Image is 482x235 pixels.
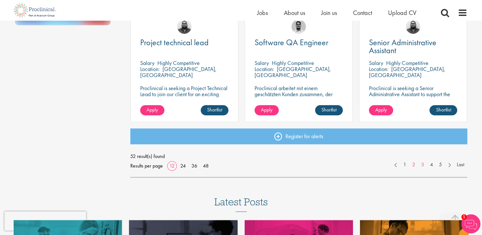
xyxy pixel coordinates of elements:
[461,214,467,220] span: 1
[255,59,269,67] span: Salary
[369,37,436,56] span: Senior Administrative Assistant
[353,9,372,17] a: Contact
[406,19,420,34] img: Ashley Bennett
[189,162,199,169] a: 36
[409,161,418,168] a: 2
[369,65,388,73] span: Location:
[140,65,217,79] p: [GEOGRAPHIC_DATA], [GEOGRAPHIC_DATA]
[201,162,211,169] a: 48
[386,59,428,67] p: Highly Competitive
[140,65,160,73] span: Location:
[167,162,177,169] a: 12
[436,161,445,168] a: 5
[255,39,343,46] a: Software QA Engineer
[315,105,343,115] a: Shortlist
[140,85,228,103] p: Proclinical is seeking a Project Technical Lead to join our client for an exciting contract role.
[255,85,343,109] p: Proclinical arbeitet mit einem geschätzten Kunden zusammen, der einen Software-QA-Ingenieur zur V...
[140,59,155,67] span: Salary
[130,128,467,144] a: Register for alerts
[375,106,387,113] span: Apply
[418,161,427,168] a: 3
[400,161,409,168] a: 1
[177,19,191,34] img: Ashley Bennett
[147,106,158,113] span: Apply
[427,161,436,168] a: 4
[4,211,86,231] iframe: reCAPTCHA
[255,65,274,73] span: Location:
[130,161,163,171] span: Results per page
[130,152,467,161] span: 52 result(s) found
[140,39,228,46] a: Project technical lead
[291,19,306,34] img: Timothy Deschamps
[369,39,457,54] a: Senior Administrative Assistant
[321,9,337,17] a: Join us
[201,105,228,115] a: Shortlist
[369,59,383,67] span: Salary
[369,105,393,115] a: Apply
[178,162,188,169] a: 24
[257,9,268,17] a: Jobs
[157,59,200,67] p: Highly Competitive
[369,85,457,109] p: Proclinical is seeking a Senior Administrative Assistant to support the Clinical Development and ...
[255,65,331,79] p: [GEOGRAPHIC_DATA], [GEOGRAPHIC_DATA]
[140,37,209,48] span: Project technical lead
[255,37,328,48] span: Software QA Engineer
[255,105,279,115] a: Apply
[214,196,268,212] h3: Latest Posts
[454,161,467,168] a: Last
[461,214,480,233] img: Chatbot
[429,105,457,115] a: Shortlist
[140,105,164,115] a: Apply
[369,65,445,79] p: [GEOGRAPHIC_DATA], [GEOGRAPHIC_DATA]
[261,106,272,113] span: Apply
[272,59,314,67] p: Highly Competitive
[388,9,416,17] a: Upload CV
[284,9,305,17] a: About us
